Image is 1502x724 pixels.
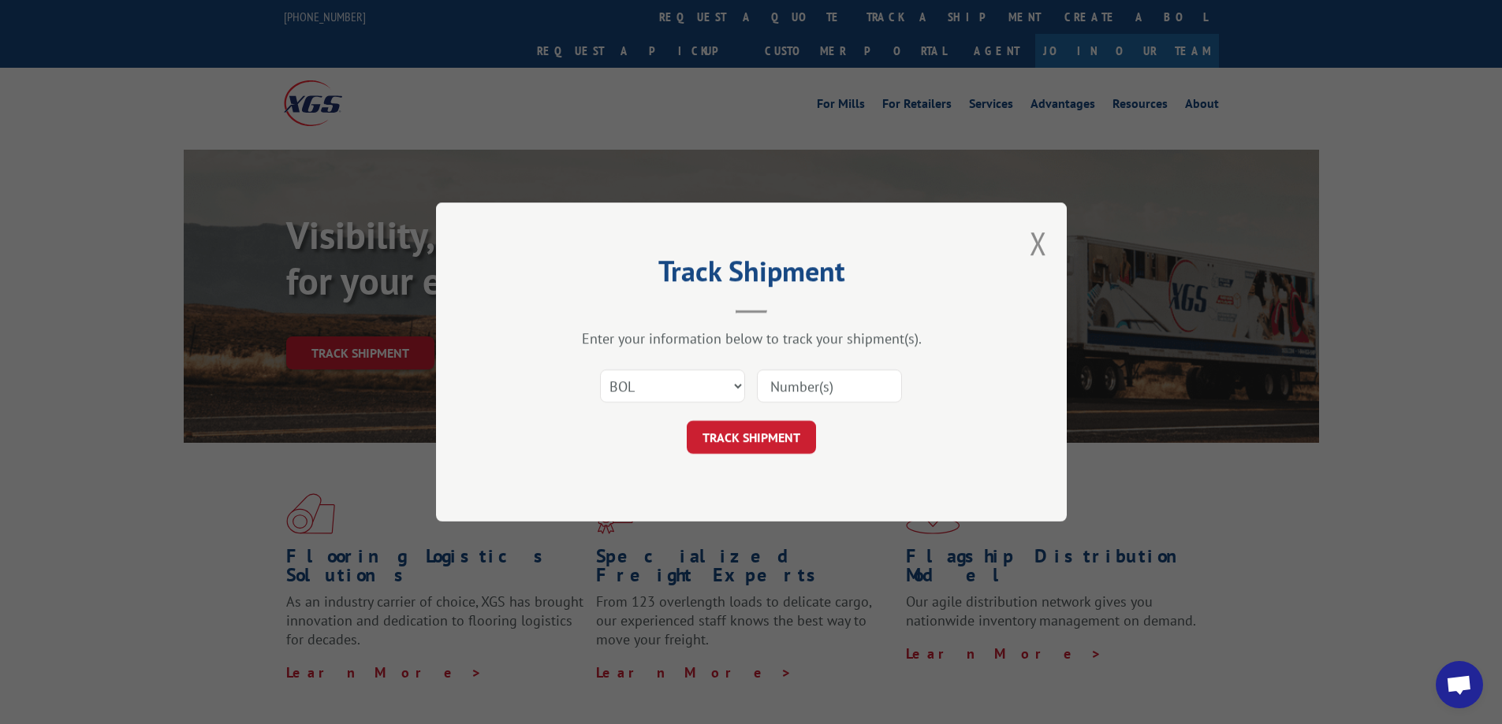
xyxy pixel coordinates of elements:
a: Open chat [1436,661,1483,708]
input: Number(s) [757,369,902,403]
button: TRACK SHIPMENT [687,421,816,454]
div: Enter your information below to track your shipment(s). [515,329,988,347]
h2: Track Shipment [515,260,988,290]
button: Close modal [1030,222,1047,264]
